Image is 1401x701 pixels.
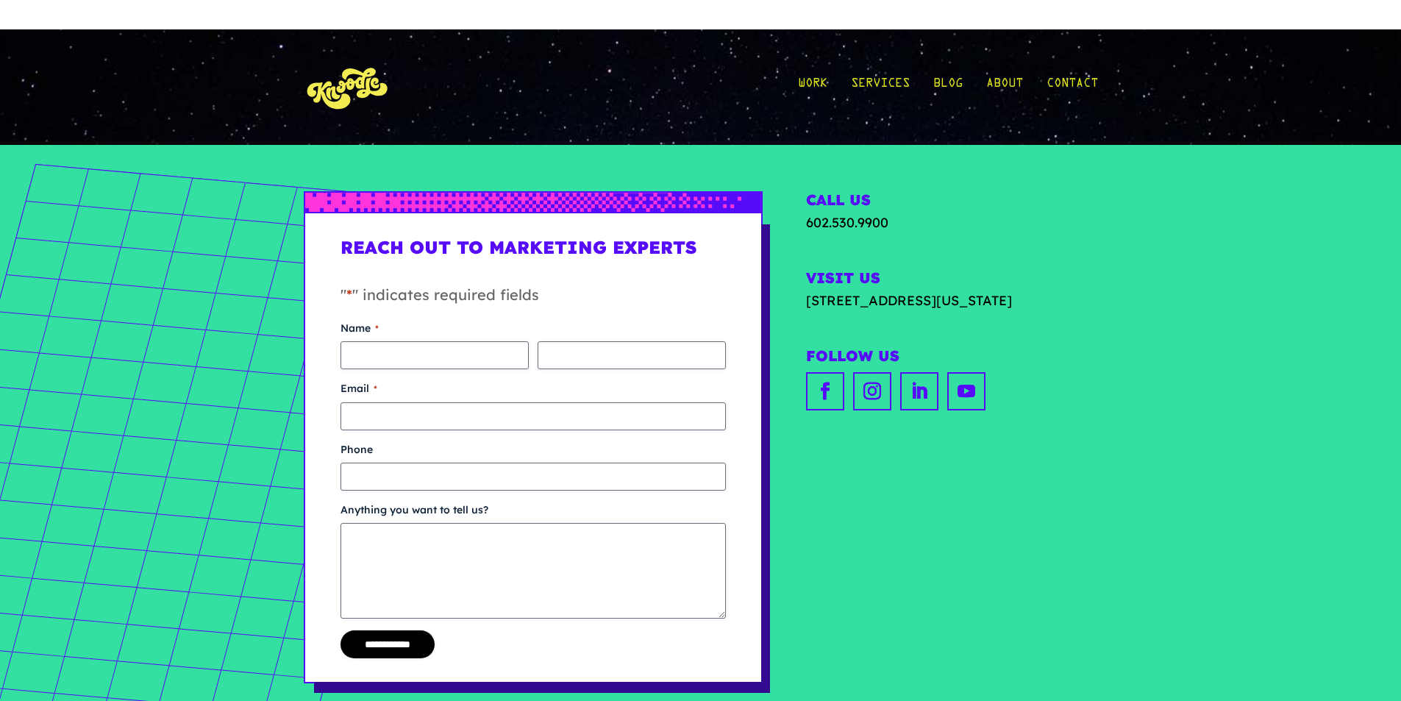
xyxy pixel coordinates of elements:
[933,53,963,121] a: Blog
[806,347,1097,369] h2: Follow Us
[341,237,726,270] h1: Reach Out to Marketing Experts
[798,53,827,121] a: Work
[851,53,910,121] a: Services
[305,193,761,211] img: px-grad-blue-short.svg
[806,214,888,231] a: 602.530.9900
[341,442,726,457] label: Phone
[853,372,891,410] a: instagram
[806,372,844,410] a: facebook
[986,53,1023,121] a: About
[806,269,1097,291] h2: Visit Us
[341,502,726,517] label: Anything you want to tell us?
[900,372,938,410] a: linkedin
[304,53,392,121] img: KnoLogo(yellow)
[806,191,1097,213] h2: Call Us
[947,372,985,410] a: youtube
[806,291,1097,310] a: [STREET_ADDRESS][US_STATE]
[1047,53,1098,121] a: Contact
[341,381,726,396] label: Email
[341,284,726,321] p: " " indicates required fields
[341,321,379,335] legend: Name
